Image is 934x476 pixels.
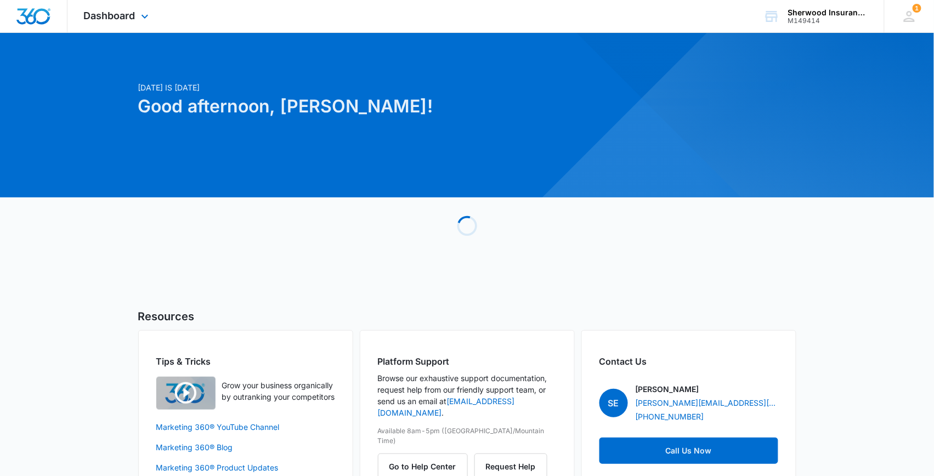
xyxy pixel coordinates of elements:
a: [PERSON_NAME][EMAIL_ADDRESS][PERSON_NAME][DOMAIN_NAME] [636,397,778,409]
div: account id [788,17,868,25]
span: SE [599,389,628,417]
a: [PHONE_NUMBER] [636,411,704,422]
div: account name [788,8,868,17]
a: Marketing 360® Blog [156,441,335,453]
span: 1 [913,4,921,13]
p: Grow your business organically by outranking your competitors [222,379,335,403]
h2: Contact Us [599,355,778,368]
h5: Resources [138,308,796,325]
p: Browse our exhaustive support documentation, request help from our friendly support team, or send... [378,372,557,418]
p: [PERSON_NAME] [636,383,699,395]
p: [DATE] is [DATE] [138,82,573,93]
div: notifications count [913,4,921,13]
a: Go to Help Center [378,462,474,471]
h2: Tips & Tricks [156,355,335,368]
p: Available 8am-5pm ([GEOGRAPHIC_DATA]/Mountain Time) [378,426,557,446]
h2: Platform Support [378,355,557,368]
a: Marketing 360® Product Updates [156,462,335,473]
a: Request Help [474,462,547,471]
img: Quick Overview Video [156,377,216,410]
a: Marketing 360® YouTube Channel [156,421,335,433]
a: Call Us Now [599,438,778,464]
span: Dashboard [84,10,135,21]
h1: Good afternoon, [PERSON_NAME]! [138,93,573,120]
